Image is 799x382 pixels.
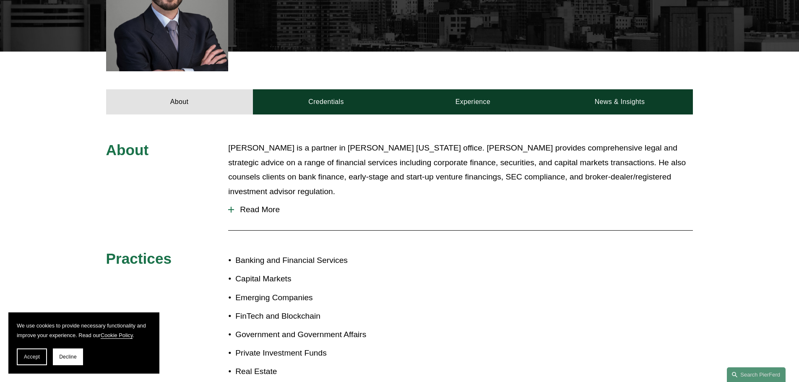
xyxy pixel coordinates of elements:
a: Credentials [253,89,400,114]
button: Decline [53,348,83,365]
span: Accept [24,354,40,360]
p: [PERSON_NAME] is a partner in [PERSON_NAME] [US_STATE] office. [PERSON_NAME] provides comprehensi... [228,141,693,199]
a: Cookie Policy [101,332,133,338]
p: Emerging Companies [235,291,399,305]
section: Cookie banner [8,312,159,374]
button: Accept [17,348,47,365]
a: Experience [400,89,547,114]
a: Search this site [727,367,786,382]
p: We use cookies to provide necessary functionality and improve your experience. Read our . [17,321,151,340]
span: Practices [106,250,172,267]
span: Read More [234,205,693,214]
p: Real Estate [235,364,399,379]
p: Private Investment Funds [235,346,399,361]
a: About [106,89,253,114]
span: About [106,142,149,158]
p: Capital Markets [235,272,399,286]
button: Read More [228,199,693,221]
a: News & Insights [546,89,693,114]
p: Banking and Financial Services [235,253,399,268]
p: Government and Government Affairs [235,327,399,342]
span: Decline [59,354,77,360]
p: FinTech and Blockchain [235,309,399,324]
